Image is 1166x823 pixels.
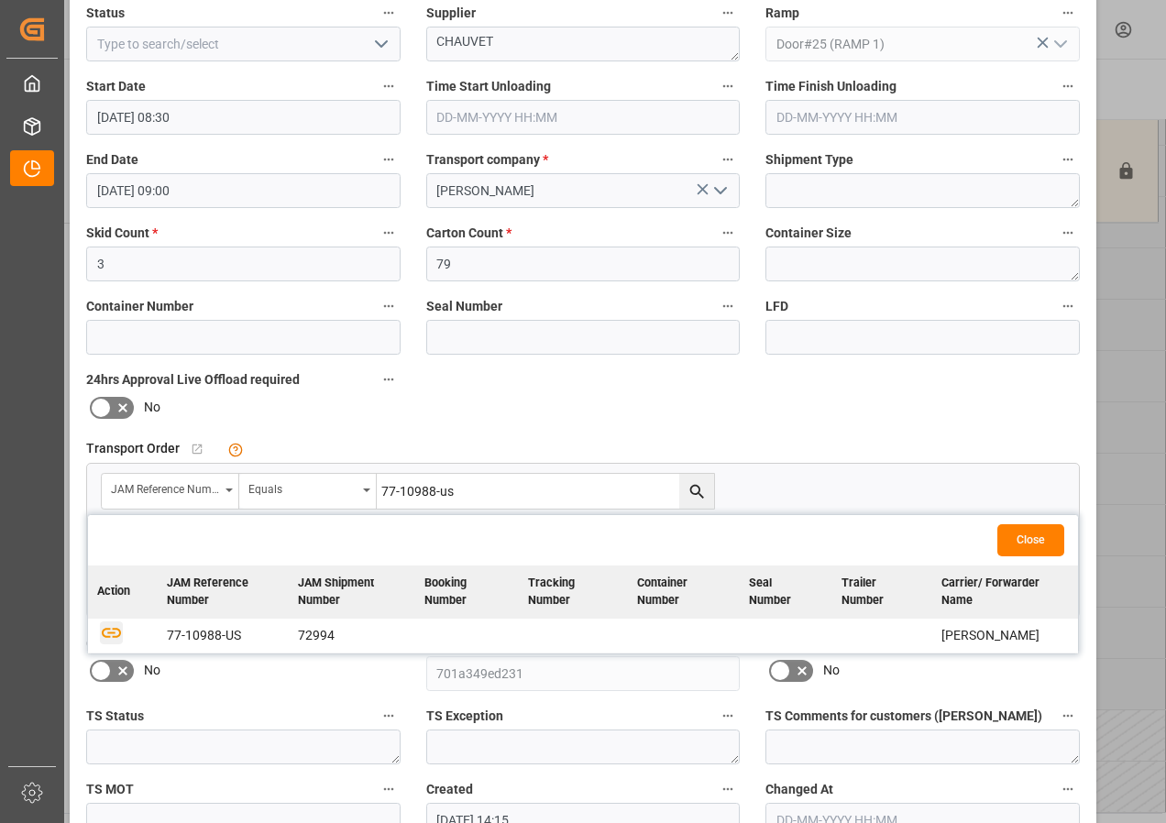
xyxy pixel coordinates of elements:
input: Type to search/select [86,27,401,61]
button: Start Date [377,74,401,98]
button: Status [377,1,401,25]
span: End Date [86,150,138,170]
button: Shipment Type [1056,148,1080,171]
div: JAM Reference Number [111,477,219,498]
input: DD-MM-YYYY HH:MM [765,100,1080,135]
button: Container Size [1056,221,1080,245]
th: Trailer Number [832,565,932,619]
button: Carton Count * [716,221,740,245]
button: Seal Number [716,294,740,318]
span: Created [426,780,473,799]
input: DD-MM-YYYY HH:MM [426,100,741,135]
span: LFD [765,297,788,316]
button: Time Finish Unloading [1056,74,1080,98]
button: Changed At [1056,777,1080,801]
th: JAM Shipment Number [289,565,414,619]
th: JAM Reference Number [158,565,289,619]
th: Action [88,565,158,619]
button: LFD [1056,294,1080,318]
button: open menu [102,474,239,509]
span: Carton Count [426,224,511,243]
td: 77-10988-US [158,619,289,653]
div: Equals [248,477,357,498]
span: Transport company [426,150,548,170]
span: Skid Count [86,224,158,243]
button: Ramp [1056,1,1080,25]
span: Container Number [86,297,193,316]
th: Seal Number [740,565,833,619]
th: Container Number [628,565,740,619]
span: TS MOT [86,780,134,799]
button: open menu [239,474,377,509]
span: No [144,398,160,417]
input: Type to search/select [765,27,1080,61]
span: Time Start Unloading [426,77,551,96]
input: DD-MM-YYYY HH:MM [86,100,401,135]
button: Skid Count * [377,221,401,245]
span: No [823,661,840,680]
button: 24hrs Approval Live Offload required [377,368,401,391]
button: TS Exception [716,704,740,728]
button: End Date [377,148,401,171]
span: email notification [86,633,190,653]
span: Ramp [765,4,799,23]
span: Container Size [765,224,852,243]
span: Shipment Type [765,150,853,170]
span: Transport Order [86,439,180,458]
button: search button [679,474,714,509]
input: DD-MM-YYYY HH:MM [86,173,401,208]
button: open menu [1045,30,1072,59]
span: No [144,661,160,680]
span: Supplier [426,4,476,23]
button: open menu [366,30,393,59]
input: Type to search [377,474,714,509]
span: Time Finish Unloading [765,77,896,96]
button: TS MOT [377,777,401,801]
span: Start Date [86,77,146,96]
span: Seal Number [426,297,502,316]
th: Tracking Number [519,565,627,619]
button: Transport company * [716,148,740,171]
th: Carrier/ Forwarder Name [932,565,1078,619]
span: Status [86,4,125,23]
td: [PERSON_NAME] [932,619,1078,653]
span: TS Exception [426,707,503,726]
button: open menu [706,177,733,205]
span: TS Comments for customers ([PERSON_NAME]) [765,707,1042,726]
span: 24hrs Approval Live Offload required [86,370,300,390]
button: TS Comments for customers ([PERSON_NAME]) [1056,704,1080,728]
button: TS Status [377,704,401,728]
button: Created [716,777,740,801]
span: TS Status [86,707,144,726]
td: 72994 [289,619,414,653]
span: Changed At [765,780,833,799]
button: Time Start Unloading [716,74,740,98]
th: Booking Number [415,565,519,619]
button: Container Number [377,294,401,318]
button: Supplier [716,1,740,25]
textarea: CHAUVET [426,27,741,61]
button: Close [997,524,1064,556]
